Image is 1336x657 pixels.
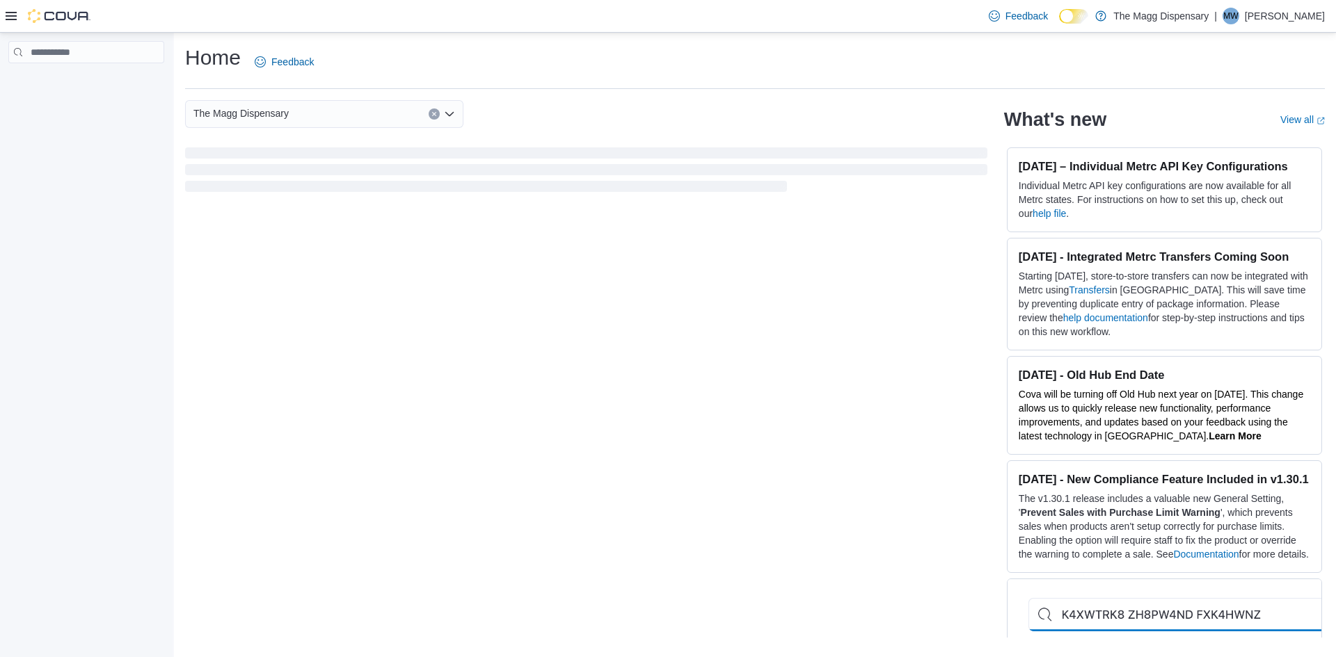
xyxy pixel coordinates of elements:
span: MW [1223,8,1238,24]
a: Feedback [249,48,319,76]
nav: Complex example [8,66,164,99]
button: Clear input [429,108,440,120]
strong: Prevent Sales with Purchase Limit Warning [1021,507,1220,518]
span: Feedback [1005,9,1048,23]
a: Learn More [1209,430,1261,441]
img: Cova [28,9,90,23]
a: help file [1033,208,1066,219]
p: Individual Metrc API key configurations are now available for all Metrc states. For instructions ... [1019,179,1310,220]
button: Open list of options [444,108,455,120]
h3: [DATE] - Integrated Metrc Transfers Coming Soon [1019,250,1310,263]
p: Starting [DATE], store-to-store transfers can now be integrated with Metrc using in [GEOGRAPHIC_D... [1019,269,1310,339]
span: Feedback [271,55,314,69]
p: The v1.30.1 release includes a valuable new General Setting, ' ', which prevents sales when produ... [1019,492,1310,561]
p: | [1214,8,1217,24]
p: The Magg Dispensary [1113,8,1209,24]
h3: [DATE] - New Compliance Feature Included in v1.30.1 [1019,472,1310,486]
h1: Home [185,44,241,72]
p: [PERSON_NAME] [1245,8,1325,24]
div: Mark Wilson [1223,8,1239,24]
h2: What's new [1004,108,1106,131]
a: View allExternal link [1280,114,1325,125]
h3: [DATE] – Individual Metrc API Key Configurations [1019,159,1310,173]
a: Transfers [1069,284,1110,295]
span: Cova will be turning off Old Hub next year on [DATE]. This change allows us to quickly release ne... [1019,389,1303,441]
a: Feedback [983,2,1053,30]
svg: External link [1317,117,1325,125]
input: Dark Mode [1059,9,1088,24]
span: Loading [185,150,987,195]
h3: [DATE] - Old Hub End Date [1019,368,1310,382]
a: help documentation [1063,312,1148,323]
a: Documentation [1173,549,1239,560]
span: The Magg Dispensary [193,105,289,122]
